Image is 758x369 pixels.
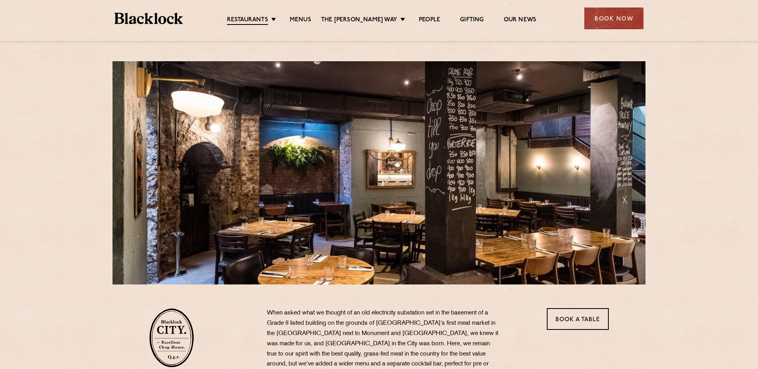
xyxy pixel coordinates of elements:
div: Book Now [584,8,644,29]
a: Book a Table [547,308,609,330]
a: People [419,16,440,24]
a: Gifting [460,16,484,24]
img: BL_Textured_Logo-footer-cropped.svg [114,13,183,24]
a: Menus [290,16,311,24]
a: The [PERSON_NAME] Way [321,16,397,24]
a: Our News [504,16,537,24]
a: Restaurants [227,16,268,25]
img: City-stamp-default.svg [149,308,194,367]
